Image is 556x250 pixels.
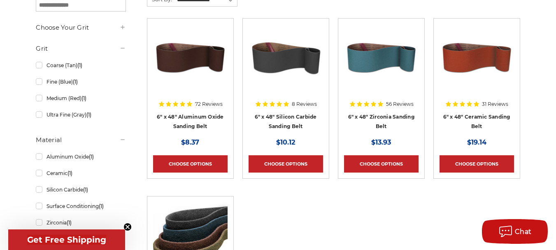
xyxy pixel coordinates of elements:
[36,91,126,105] a: Medium (Red)
[482,219,548,244] button: Chat
[99,203,104,209] span: (1)
[83,187,88,193] span: (1)
[443,114,510,129] a: 6" x 48" Ceramic Sanding Belt
[36,215,126,230] a: Zirconia
[157,114,224,129] a: 6" x 48" Aluminum Oxide Sanding Belt
[36,135,126,145] h5: Material
[36,182,126,197] a: Silicon Carbide
[36,166,126,180] a: Ceramic
[153,24,228,122] a: 6" x 48" Aluminum Oxide Sanding Belt
[515,228,532,236] span: Chat
[36,75,126,89] a: Fine (Blue)
[344,24,419,90] img: 6" x 48" Zirconia Sanding Belt
[181,138,199,146] span: $8.37
[440,24,514,122] a: 6" x 48" Ceramic Sanding Belt
[77,62,82,68] span: (1)
[440,155,514,173] a: Choose Options
[249,24,323,90] img: 6" x 48" Silicon Carbide File Belt
[27,235,106,245] span: Get Free Shipping
[371,138,391,146] span: $13.93
[123,223,132,231] button: Close teaser
[36,58,126,72] a: Coarse (Tan)
[73,79,78,85] span: (1)
[36,44,126,54] h5: Grit
[344,155,419,173] a: Choose Options
[67,220,72,226] span: (1)
[249,24,323,122] a: 6" x 48" Silicon Carbide File Belt
[36,107,126,122] a: Ultra Fine (Gray)
[36,150,126,164] a: Aluminum Oxide
[36,199,126,213] a: Surface Conditioning
[467,138,486,146] span: $19.14
[348,114,414,129] a: 6" x 48" Zirconia Sanding Belt
[36,23,126,33] h5: Choose Your Grit
[67,170,72,176] span: (1)
[249,155,323,173] a: Choose Options
[153,24,228,90] img: 6" x 48" Aluminum Oxide Sanding Belt
[81,95,86,101] span: (1)
[276,138,295,146] span: $10.12
[255,114,317,129] a: 6" x 48" Silicon Carbide Sanding Belt
[440,24,514,90] img: 6" x 48" Ceramic Sanding Belt
[153,155,228,173] a: Choose Options
[8,229,125,250] div: Get Free ShippingClose teaser
[86,112,91,118] span: (1)
[89,154,94,160] span: (1)
[344,24,419,122] a: 6" x 48" Zirconia Sanding Belt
